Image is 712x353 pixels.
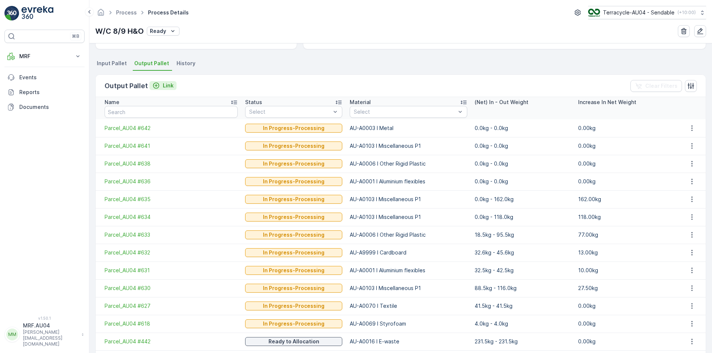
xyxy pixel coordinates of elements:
button: In Progress-Processing [245,195,342,204]
p: Status [245,99,262,106]
p: 18.5kg - 95.5kg [475,231,571,239]
a: Parcel_AU04 #638 [105,160,238,167]
p: Clear Filters [645,82,678,90]
p: [PERSON_NAME][EMAIL_ADDRESS][DOMAIN_NAME] [23,329,78,347]
p: 0.00kg [578,302,674,310]
img: logo [4,6,19,21]
p: 0.0kg - 118.0kg [475,213,571,221]
p: In Progress-Processing [263,142,324,150]
p: 231.5kg - 231.5kg [475,338,571,345]
span: History [177,60,195,67]
a: Parcel_AU04 #618 [105,320,238,327]
button: Clear Filters [630,80,682,92]
a: Events [4,70,85,85]
p: ⌘B [72,33,79,39]
a: Parcel_AU04 #442 [105,338,238,345]
p: 0.00kg [578,320,674,327]
p: AU-A0069 I Styrofoam [350,320,467,327]
a: Parcel_AU04 #632 [105,249,238,256]
button: In Progress-Processing [245,302,342,310]
p: 0.0kg - 0.0kg [475,160,571,167]
p: 10.00kg [578,267,674,274]
a: Parcel_AU04 #630 [105,284,238,292]
p: In Progress-Processing [263,320,324,327]
span: Output Pallet [134,60,169,67]
button: MRF [4,49,85,64]
p: AU-A0103 I Miscellaneous P1 [350,196,467,203]
p: Ready to Allocation [268,338,319,345]
button: In Progress-Processing [245,319,342,328]
p: 0.0kg - 0.0kg [475,142,571,150]
p: (Net) In - Out Weight [475,99,528,106]
a: Parcel_AU04 #634 [105,213,238,221]
p: 162.00kg [578,196,674,203]
p: AU-A0003 I Metal [350,124,467,132]
p: 0.00kg [578,142,674,150]
p: 0.0kg - 0.0kg [475,124,571,132]
p: 32.6kg - 45.6kg [475,249,571,256]
a: Homepage [97,11,105,17]
p: In Progress-Processing [263,196,324,203]
span: v 1.50.1 [4,316,85,320]
a: Parcel_AU04 #627 [105,302,238,310]
p: AU-A0103 I Miscellaneous P1 [350,213,467,221]
button: Terracycle-AU04 - Sendable(+10:00) [588,6,706,19]
p: 13.00kg [578,249,674,256]
p: AU-A0070 I Textile [350,302,467,310]
p: ( +10:00 ) [678,10,696,16]
button: In Progress-Processing [245,284,342,293]
a: Parcel_AU04 #641 [105,142,238,150]
p: 0.0kg - 162.0kg [475,196,571,203]
p: In Progress-Processing [263,284,324,292]
p: 0.00kg [578,338,674,345]
button: Link [149,81,177,90]
a: Parcel_AU04 #633 [105,231,238,239]
p: Ready [150,27,166,35]
p: 88.5kg - 116.0kg [475,284,571,292]
p: W/C 8/9 H&O [95,26,144,37]
p: Increase In Net Weight [578,99,636,106]
p: Select [354,108,455,116]
p: AU-A0001 I Aluminium flexibles [350,267,467,274]
a: Parcel_AU04 #631 [105,267,238,274]
span: Input Pallet [97,60,127,67]
p: Name [105,99,119,106]
p: 118.00kg [578,213,674,221]
p: AU-A0006 I Other Rigid Plastic [350,231,467,239]
p: 4.0kg - 4.0kg [475,320,571,327]
button: In Progress-Processing [245,248,342,257]
p: AU-A0016 I E-waste [350,338,467,345]
p: 32.5kg - 42.5kg [475,267,571,274]
p: Select [249,108,331,116]
p: 0.0kg - 0.0kg [475,178,571,185]
p: AU-A9999 I Cardboard [350,249,467,256]
p: In Progress-Processing [263,249,324,256]
p: In Progress-Processing [263,178,324,185]
span: Parcel_AU04 #636 [105,178,238,185]
div: MM [6,329,18,340]
button: In Progress-Processing [245,177,342,186]
button: Ready to Allocation [245,337,342,346]
p: AU-A0103 I Miscellaneous P1 [350,142,467,150]
button: In Progress-Processing [245,124,342,133]
p: 0.00kg [578,124,674,132]
a: Parcel_AU04 #642 [105,124,238,132]
p: AU-A0103 I Miscellaneous P1 [350,284,467,292]
p: 27.50kg [578,284,674,292]
button: In Progress-Processing [245,230,342,239]
button: MMMRF.AU04[PERSON_NAME][EMAIL_ADDRESS][DOMAIN_NAME] [4,322,85,347]
a: Process [116,9,137,16]
a: Reports [4,85,85,100]
p: 77.00kg [578,231,674,239]
a: Parcel_AU04 #635 [105,196,238,203]
p: Link [163,82,174,89]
